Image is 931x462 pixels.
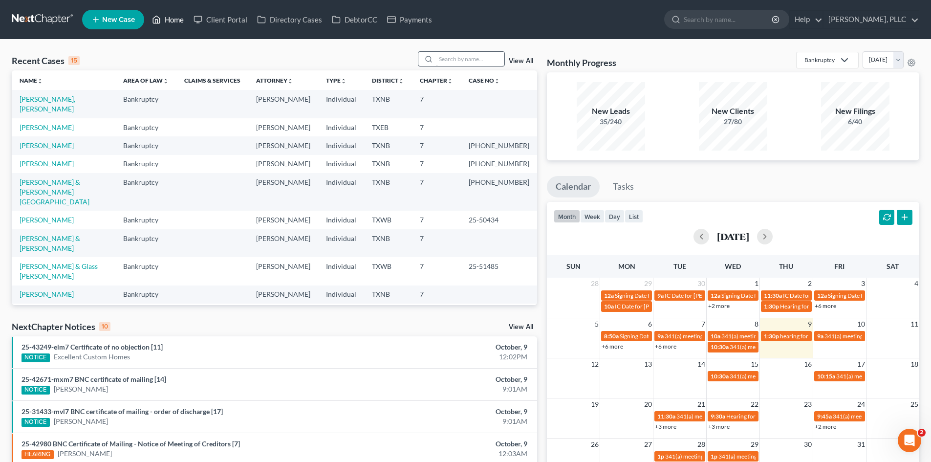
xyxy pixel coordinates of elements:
[20,290,74,298] a: [PERSON_NAME]
[696,398,706,410] span: 21
[115,173,176,211] td: Bankruptcy
[248,229,318,257] td: [PERSON_NAME]
[643,398,653,410] span: 20
[711,413,725,420] span: 9:30a
[700,318,706,330] span: 7
[20,95,75,113] a: [PERSON_NAME], [PERSON_NAME]
[909,358,919,370] span: 18
[807,278,813,289] span: 2
[12,55,80,66] div: Recent Cases
[412,173,461,211] td: 7
[176,70,248,90] th: Claims & Services
[248,118,318,136] td: [PERSON_NAME]
[821,117,889,127] div: 6/40
[604,303,614,310] span: 10a
[115,118,176,136] td: Bankruptcy
[655,423,676,430] a: +3 more
[764,332,779,340] span: 1:30p
[615,303,690,310] span: IC Date for [PERSON_NAME]
[717,231,749,242] h2: [DATE]
[655,343,676,350] a: +6 more
[163,78,169,84] i: unfold_more
[115,155,176,173] td: Bankruptcy
[817,373,835,380] span: 10:15a
[115,90,176,118] td: Bankruptcy
[248,155,318,173] td: [PERSON_NAME]
[730,343,824,351] span: 341(a) meeting for [PERSON_NAME]
[665,292,765,299] span: IC Date for [PERSON_NAME], Shylanda
[248,286,318,304] td: [PERSON_NAME]
[509,324,533,330] a: View All
[102,16,135,23] span: New Case
[509,58,533,65] a: View All
[618,262,635,270] span: Mon
[115,286,176,304] td: Bankruptcy
[412,118,461,136] td: 7
[20,178,89,206] a: [PERSON_NAME] & [PERSON_NAME][GEOGRAPHIC_DATA]
[115,304,176,322] td: Bankruptcy
[780,332,808,340] span: hearing for
[780,303,809,310] span: Hearing for
[828,292,915,299] span: Signing Date for [PERSON_NAME]
[365,342,527,352] div: October, 9
[256,77,293,84] a: Attorneyunfold_more
[20,262,98,280] a: [PERSON_NAME] & Glass [PERSON_NAME]
[364,155,412,173] td: TXNB
[20,77,43,84] a: Nameunfold_more
[68,56,80,65] div: 15
[821,106,889,117] div: New Filings
[711,292,720,299] span: 12a
[461,257,537,285] td: 25-51485
[20,123,74,132] a: [PERSON_NAME]
[461,136,537,154] td: [PHONE_NUMBER]
[20,234,80,252] a: [PERSON_NAME] & [PERSON_NAME]
[22,440,240,448] a: 25-42980 BNC Certificate of Mailing - Notice of Meeting of Creditors [7]
[684,10,773,28] input: Search by name...
[657,292,664,299] span: 9a
[99,322,110,331] div: 10
[590,358,600,370] span: 12
[711,332,720,340] span: 10a
[657,413,675,420] span: 11:30a
[604,332,619,340] span: 8:50a
[860,278,866,289] span: 3
[647,318,653,330] span: 6
[22,375,166,383] a: 25-42671-mxm7 BNC certificate of mailing [14]
[248,173,318,211] td: [PERSON_NAME]
[803,439,813,450] span: 30
[754,278,759,289] span: 1
[836,373,931,380] span: 341(a) meeting for [PERSON_NAME]
[461,155,537,173] td: [PHONE_NUMBER]
[643,439,653,450] span: 27
[22,418,50,427] div: NOTICE
[665,332,759,340] span: 341(a) meeting for [PERSON_NAME]
[54,417,108,426] a: [PERSON_NAME]
[754,318,759,330] span: 8
[420,77,453,84] a: Chapterunfold_more
[696,278,706,289] span: 30
[547,57,616,68] h3: Monthly Progress
[721,292,809,299] span: Signing Date for [PERSON_NAME]
[580,210,605,223] button: week
[708,423,730,430] a: +3 more
[676,413,795,420] span: 341(a) meeting for Crescent [PERSON_NAME]
[22,386,50,395] div: NOTICE
[318,229,364,257] td: Individual
[412,155,461,173] td: 7
[318,286,364,304] td: Individual
[750,439,759,450] span: 29
[620,332,707,340] span: Signing Date for [PERSON_NAME]
[625,210,643,223] button: list
[115,257,176,285] td: Bankruptcy
[115,136,176,154] td: Bankruptcy
[364,211,412,229] td: TXWB
[327,11,382,28] a: DebtorCC
[824,332,919,340] span: 341(a) meeting for [PERSON_NAME]
[602,343,623,350] a: +6 more
[696,439,706,450] span: 28
[605,210,625,223] button: day
[37,78,43,84] i: unfold_more
[318,257,364,285] td: Individual
[783,292,917,299] span: IC Date for [PERSON_NAME][GEOGRAPHIC_DATA]
[696,358,706,370] span: 14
